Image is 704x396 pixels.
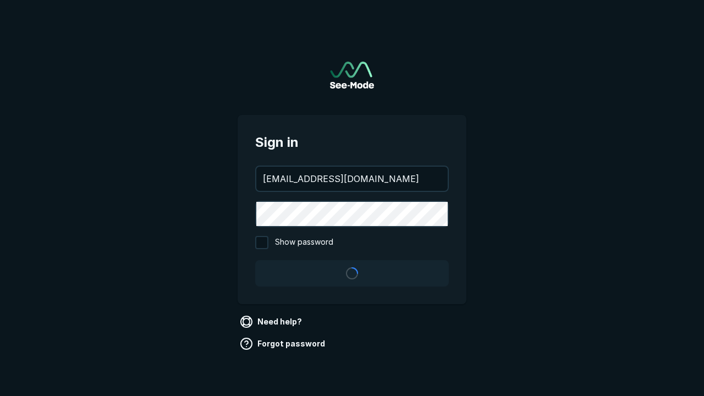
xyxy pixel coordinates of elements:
a: Go to sign in [330,62,374,89]
span: Sign in [255,133,449,152]
a: Forgot password [238,335,329,353]
a: Need help? [238,313,306,331]
img: See-Mode Logo [330,62,374,89]
span: Show password [275,236,333,249]
input: your@email.com [256,167,448,191]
